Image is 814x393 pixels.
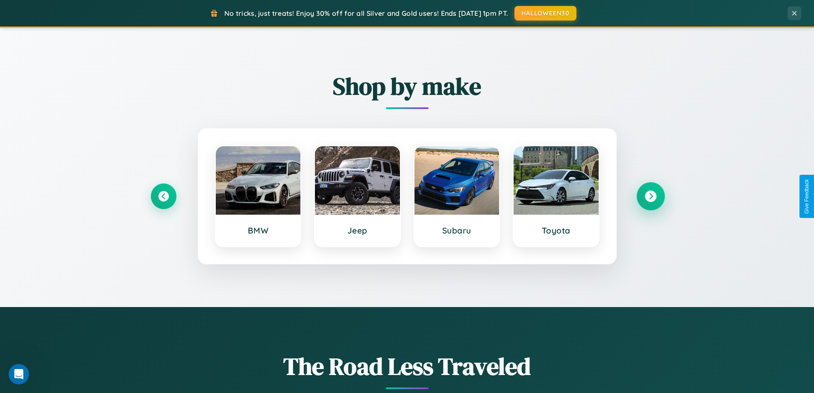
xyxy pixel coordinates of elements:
h3: BMW [224,225,292,236]
div: Give Feedback [804,179,810,214]
h1: The Road Less Traveled [151,350,664,383]
h3: Subaru [423,225,491,236]
h2: Shop by make [151,70,664,103]
span: No tricks, just treats! Enjoy 30% off for all Silver and Gold users! Ends [DATE] 1pm PT. [224,9,508,18]
h3: Toyota [522,225,590,236]
button: HALLOWEEN30 [514,6,576,21]
h3: Jeep [323,225,391,236]
iframe: Intercom live chat [9,364,29,384]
